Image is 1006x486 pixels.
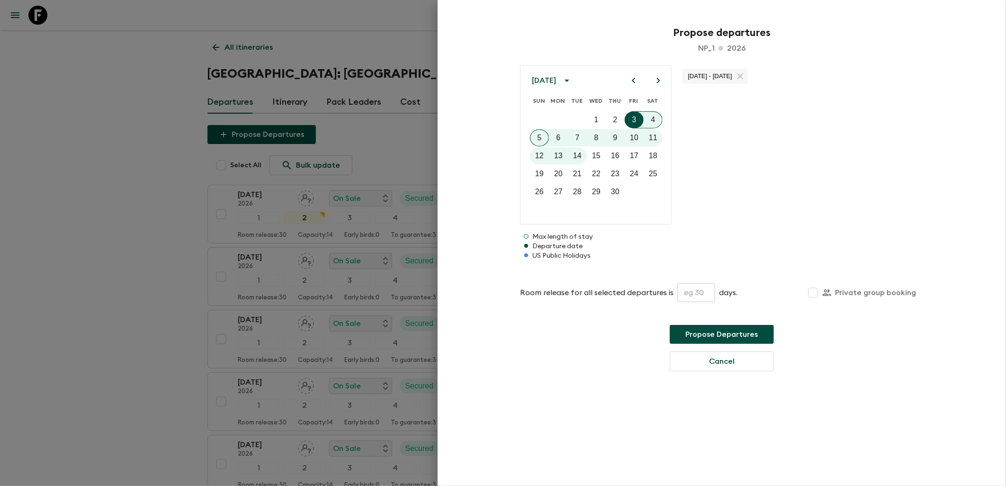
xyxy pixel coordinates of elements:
span: Monday [549,91,566,110]
span: Wednesday [587,91,604,110]
p: 7 [575,132,580,144]
p: 13 [554,150,563,162]
p: 21 [573,168,582,180]
p: 11 [649,132,657,144]
p: np_1 [698,43,715,54]
p: 8 [594,132,599,144]
p: 16 [611,150,620,162]
span: Friday [625,91,642,110]
p: 6 [557,132,561,144]
p: 17 [630,150,638,162]
p: Room release for all selected departures is [520,287,674,298]
p: 22 [592,168,601,180]
p: 2 [613,114,618,126]
p: days. [719,287,737,298]
div: [DATE] - [DATE] [683,69,748,84]
p: Private group booking [835,287,916,298]
h2: Propose departures [457,27,987,39]
p: 9 [613,132,618,144]
p: 19 [535,168,544,180]
span: Thursday [606,91,623,110]
p: 4 [651,114,656,126]
p: 18 [649,150,657,162]
p: 12 [535,150,544,162]
p: 29 [592,186,601,198]
span: Sunday [530,91,548,110]
span: Tuesday [568,91,585,110]
p: 24 [630,168,638,180]
p: 27 [554,186,563,198]
p: 3 [632,114,637,126]
p: Departure date [520,242,924,251]
button: Previous month [626,72,642,89]
p: 28 [573,186,582,198]
p: 5 [538,132,542,144]
span: [DATE] - [DATE] [683,72,738,80]
p: 10 [630,132,638,144]
span: Saturday [644,91,661,110]
p: 14 [573,150,582,162]
p: 15 [592,150,601,162]
p: 30 [611,186,620,198]
button: Next month [650,72,666,89]
p: 25 [649,168,657,180]
button: Propose Departures [670,325,774,344]
button: Cancel [670,351,774,371]
p: 1 [594,114,599,126]
p: 20 [554,168,563,180]
p: 23 [611,168,620,180]
input: eg 30 [677,283,715,302]
p: Max length of stay [520,232,924,242]
p: 26 [535,186,544,198]
p: US Public Holidays [520,251,924,261]
p: 2026 [727,43,746,54]
button: calendar view is open, switch to year view [559,72,575,89]
div: [DATE] [532,76,556,85]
